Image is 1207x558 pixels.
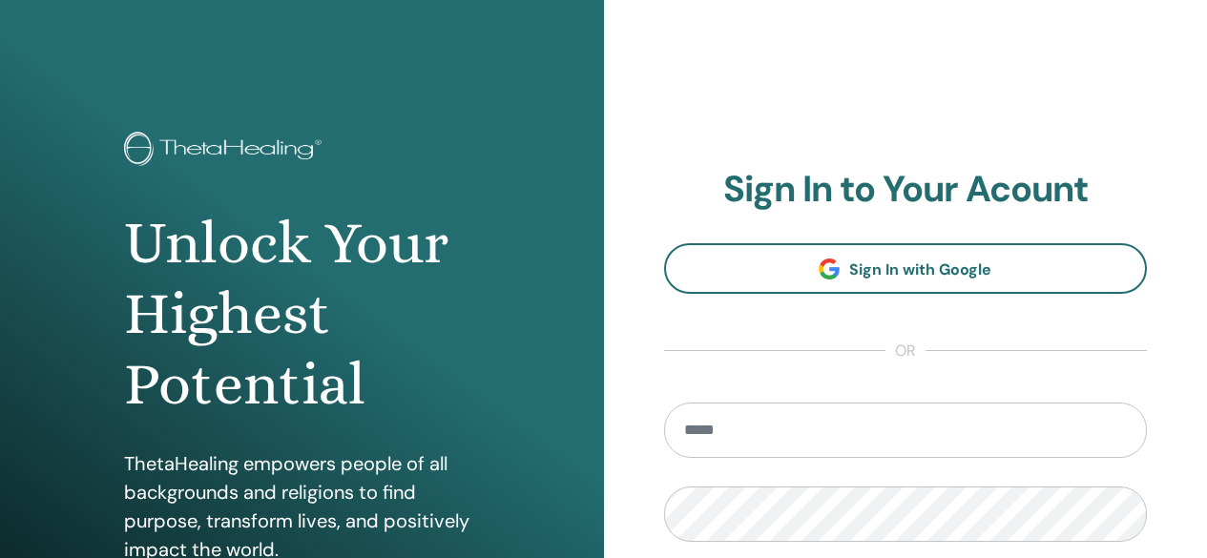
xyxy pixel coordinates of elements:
[849,259,991,279] span: Sign In with Google
[664,168,1148,212] h2: Sign In to Your Acount
[885,340,926,362] span: or
[124,208,479,421] h1: Unlock Your Highest Potential
[664,243,1148,294] a: Sign In with Google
